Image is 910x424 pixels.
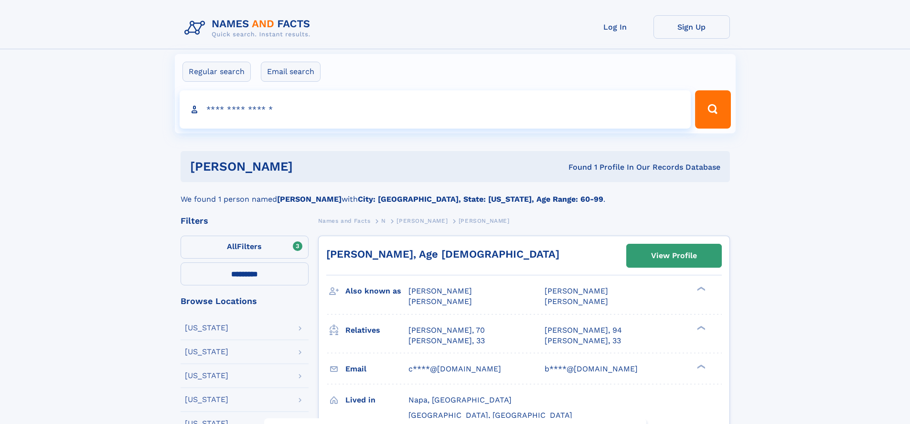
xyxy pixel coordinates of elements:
[408,395,512,404] span: Napa, [GEOGRAPHIC_DATA]
[345,361,408,377] h3: Email
[345,392,408,408] h3: Lived in
[695,90,730,129] button: Search Button
[396,217,448,224] span: [PERSON_NAME]
[190,161,431,173] h1: [PERSON_NAME]
[651,245,697,267] div: View Profile
[695,325,706,331] div: ❯
[181,236,309,259] label: Filters
[185,324,228,332] div: [US_STATE]
[545,325,622,336] a: [PERSON_NAME], 94
[261,62,321,82] label: Email search
[545,297,608,306] span: [PERSON_NAME]
[577,15,653,39] a: Log In
[185,348,228,356] div: [US_STATE]
[345,283,408,299] h3: Also known as
[545,286,608,295] span: [PERSON_NAME]
[181,182,730,205] div: We found 1 person named with .
[408,297,472,306] span: [PERSON_NAME]
[653,15,730,39] a: Sign Up
[545,336,621,346] a: [PERSON_NAME], 33
[180,90,691,129] input: search input
[358,195,603,204] b: City: [GEOGRAPHIC_DATA], State: [US_STATE], Age Range: 60-99
[185,372,228,380] div: [US_STATE]
[181,15,318,41] img: Logo Names and Facts
[381,217,386,224] span: N
[459,217,510,224] span: [PERSON_NAME]
[277,195,342,204] b: [PERSON_NAME]
[326,248,559,260] a: [PERSON_NAME], Age [DEMOGRAPHIC_DATA]
[182,62,251,82] label: Regular search
[627,244,721,267] a: View Profile
[181,217,309,225] div: Filters
[345,322,408,338] h3: Relatives
[408,286,472,295] span: [PERSON_NAME]
[408,411,572,420] span: [GEOGRAPHIC_DATA], [GEOGRAPHIC_DATA]
[181,297,309,305] div: Browse Locations
[396,215,448,227] a: [PERSON_NAME]
[408,325,485,336] a: [PERSON_NAME], 70
[695,363,706,370] div: ❯
[695,286,706,292] div: ❯
[430,162,720,173] div: Found 1 Profile In Our Records Database
[318,215,371,227] a: Names and Facts
[185,396,228,403] div: [US_STATE]
[227,242,237,251] span: All
[381,215,386,227] a: N
[408,336,485,346] a: [PERSON_NAME], 33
